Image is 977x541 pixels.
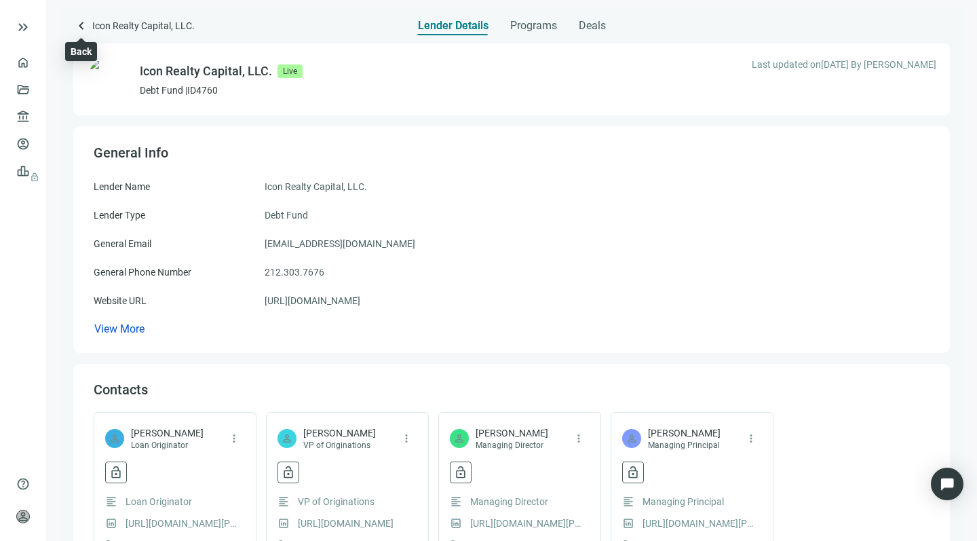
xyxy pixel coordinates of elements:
span: Last updated on [DATE] By [PERSON_NAME] [752,57,936,72]
div: Open Intercom Messenger [931,468,963,500]
p: Debt Fund | ID 4760 [140,83,303,97]
span: lock_open [109,466,123,479]
span: View More [94,322,145,335]
a: keyboard_arrow_left [73,18,90,36]
span: lock_open [282,466,295,479]
span: more_vert [745,432,757,445]
span: more_vert [573,432,585,445]
a: [URL][DOMAIN_NAME] [298,516,394,531]
span: format_align_left [277,496,290,508]
a: [URL][DOMAIN_NAME][PERSON_NAME] [643,516,758,531]
button: lock_open [277,462,299,483]
span: Lender Details [418,19,488,33]
span: format_align_left [622,496,634,508]
span: VP of Originations [303,440,376,451]
span: Website URL [94,295,147,306]
button: lock_open [105,462,127,483]
span: person [453,432,465,445]
span: keyboard_arrow_left [73,18,90,34]
img: 2daec0ea-2685-40b8-abc9-6f98ca8d6fd6 [87,57,132,102]
span: Contacts [94,381,148,398]
span: more_vert [228,432,240,445]
span: Lender Type [94,210,145,221]
span: lock_open [626,466,640,479]
span: [PERSON_NAME] [648,426,721,440]
span: Loan Originator [131,440,204,451]
a: [URL][DOMAIN_NAME] [265,293,360,308]
button: more_vert [740,428,762,449]
span: person [626,432,638,445]
span: Managing Director [470,494,548,509]
span: [PERSON_NAME] [476,426,548,440]
span: format_align_left [450,496,462,508]
span: person [109,432,121,445]
span: Deals [579,19,606,33]
span: Debt Fund [265,208,308,223]
div: Icon Realty Capital, LLC. [140,62,272,81]
span: [EMAIL_ADDRESS][DOMAIN_NAME] [265,236,415,251]
span: VP of Originations [298,494,375,509]
span: format_align_left [105,496,117,508]
span: General Email [94,238,151,249]
button: View More [94,322,145,336]
span: Icon Realty Capital, LLC. [265,179,367,194]
button: more_vert [568,428,590,449]
span: 212.303.7676 [265,265,324,280]
span: Managing Principal [643,494,724,509]
a: [URL][DOMAIN_NAME][PERSON_NAME] [126,516,241,531]
span: Icon Realty Capital, LLC. [92,18,195,36]
div: Back [71,45,92,58]
span: more_vert [400,432,413,445]
button: more_vert [223,428,245,449]
span: [PERSON_NAME] [131,426,204,440]
span: person [16,510,30,523]
span: Live [277,64,303,78]
span: help [16,477,30,491]
span: Managing Director [476,440,548,451]
span: Programs [510,19,557,33]
span: lock_open [454,466,467,479]
span: person [281,432,293,445]
span: General Info [94,145,168,161]
span: Lender Name [94,181,150,192]
span: General Phone Number [94,267,191,278]
a: [URL][DOMAIN_NAME][PERSON_NAME] [470,516,586,531]
span: Managing Principal [648,440,721,451]
button: more_vert [396,428,417,449]
span: [PERSON_NAME] [303,426,376,440]
span: Loan Originator [126,494,192,509]
button: keyboard_double_arrow_right [15,19,31,35]
button: lock_open [622,462,644,483]
button: lock_open [450,462,472,483]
